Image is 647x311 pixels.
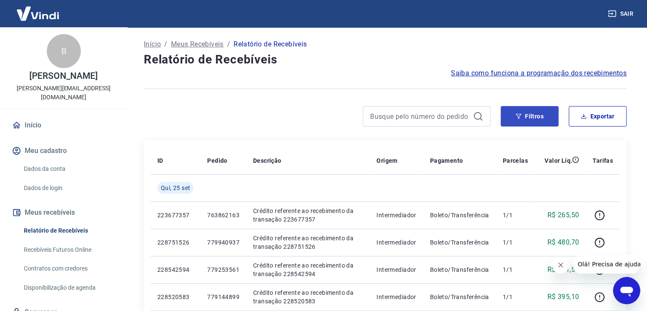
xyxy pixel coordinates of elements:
[10,203,117,222] button: Meus recebíveis
[552,256,569,274] iframe: Fechar mensagem
[376,156,397,165] p: Origem
[573,255,640,274] iframe: Mensagem da empresa
[503,238,528,247] p: 1/1
[20,179,117,197] a: Dados de login
[157,293,194,301] p: 228520583
[503,156,528,165] p: Parcelas
[157,238,194,247] p: 228751526
[161,184,190,192] span: Qui, 25 set
[20,160,117,178] a: Dados da conta
[547,210,579,220] p: R$ 265,50
[20,260,117,277] a: Contratos com credores
[376,265,416,274] p: Intermediador
[144,51,627,68] h4: Relatório de Recebíveis
[253,156,282,165] p: Descrição
[503,293,528,301] p: 1/1
[376,211,416,219] p: Intermediador
[157,265,194,274] p: 228542594
[10,141,117,160] button: Meu cadastro
[47,34,81,68] div: B
[569,106,627,127] button: Exportar
[503,211,528,219] p: 1/1
[370,110,470,123] input: Busque pelo número do pedido
[430,211,489,219] p: Boleto/Transferência
[613,277,640,304] iframe: Botão para abrir a janela de mensagens
[593,156,613,165] p: Tarifas
[5,6,71,13] span: Olá! Precisa de ajuda?
[207,211,239,219] p: 763862163
[547,237,579,248] p: R$ 480,70
[501,106,559,127] button: Filtros
[253,234,363,251] p: Crédito referente ao recebimento da transação 228751526
[430,156,463,165] p: Pagamento
[164,39,167,49] p: /
[20,222,117,239] a: Relatório de Recebíveis
[7,84,120,102] p: [PERSON_NAME][EMAIL_ADDRESS][DOMAIN_NAME]
[10,116,117,135] a: Início
[253,261,363,278] p: Crédito referente ao recebimento da transação 228542594
[207,156,227,165] p: Pedido
[547,265,579,275] p: R$ 161,50
[171,39,224,49] a: Meus Recebíveis
[207,238,239,247] p: 779940937
[503,265,528,274] p: 1/1
[20,279,117,297] a: Disponibilização de agenda
[430,293,489,301] p: Boleto/Transferência
[376,238,416,247] p: Intermediador
[451,68,627,78] a: Saiba como funciona a programação dos recebimentos
[544,156,572,165] p: Valor Líq.
[253,207,363,224] p: Crédito referente ao recebimento da transação 223677357
[430,238,489,247] p: Boleto/Transferência
[20,241,117,259] a: Recebíveis Futuros Online
[376,293,416,301] p: Intermediador
[253,288,363,305] p: Crédito referente ao recebimento da transação 228520583
[234,39,307,49] p: Relatório de Recebíveis
[547,292,579,302] p: R$ 395,10
[157,156,163,165] p: ID
[157,211,194,219] p: 223677357
[430,265,489,274] p: Boleto/Transferência
[29,72,97,81] p: [PERSON_NAME]
[207,265,239,274] p: 779253561
[227,39,230,49] p: /
[10,0,66,26] img: Vindi
[606,6,637,22] button: Sair
[144,39,161,49] a: Início
[207,293,239,301] p: 779144899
